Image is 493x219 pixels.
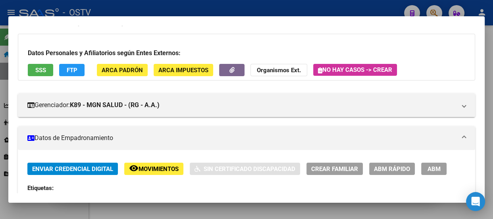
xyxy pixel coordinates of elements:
[421,163,447,175] button: ABM
[27,133,456,143] mat-panel-title: Datos de Empadronamiento
[190,163,300,175] button: Sin Certificado Discapacidad
[18,19,127,27] span: [PERSON_NAME] -
[158,67,208,74] span: ARCA Impuestos
[139,165,179,173] span: Movimientos
[311,165,358,173] span: Crear Familiar
[428,165,441,173] span: ABM
[47,193,68,200] strong: ACTIVO
[35,67,46,74] span: SSS
[32,165,113,173] span: Enviar Credencial Digital
[28,48,465,58] h3: Datos Personales y Afiliatorios según Entes Externos:
[28,64,53,76] button: SSS
[27,163,118,175] button: Enviar Credencial Digital
[18,126,475,150] mat-expansion-panel-header: Datos de Empadronamiento
[250,64,307,76] button: Organismos Ext.
[97,64,148,76] button: ARCA Padrón
[18,19,78,27] strong: DATOS PADRÓN ÁGIL:
[27,184,54,192] strong: Etiquetas:
[59,64,85,76] button: FTP
[160,19,211,27] span: AFILIADO TITULAR
[18,93,475,117] mat-expansion-panel-header: Gerenciador:K89 - MGN SALUD - (RG - A.A.)
[70,100,160,110] strong: K89 - MGN SALUD - (RG - A.A.)
[313,64,397,76] button: No hay casos -> Crear
[466,192,485,211] div: Open Intercom Messenger
[306,163,363,175] button: Crear Familiar
[27,193,47,200] strong: Estado:
[18,19,211,27] i: | ACTIVO |
[257,67,301,74] strong: Organismos Ext.
[67,67,77,74] span: FTP
[27,100,456,110] mat-panel-title: Gerenciador:
[129,163,139,173] mat-icon: remove_red_eye
[204,165,295,173] span: Sin Certificado Discapacidad
[374,165,410,173] span: ABM Rápido
[369,163,415,175] button: ABM Rápido
[102,67,143,74] span: ARCA Padrón
[318,66,392,73] span: No hay casos -> Crear
[154,64,213,76] button: ARCA Impuestos
[124,163,183,175] button: Movimientos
